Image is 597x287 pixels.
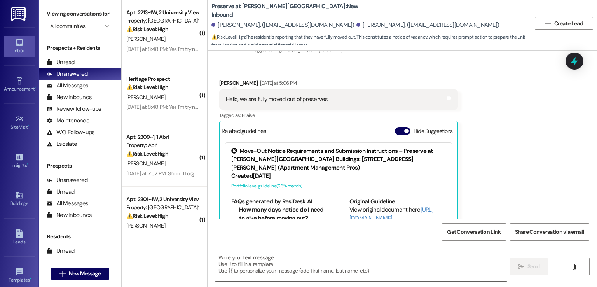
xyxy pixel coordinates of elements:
div: Related guidelines [222,127,267,138]
i:  [518,264,524,270]
div: Move-Out Notice Requirements and Submission Instructions – Preserve at [PERSON_NAME][GEOGRAPHIC_D... [231,147,446,172]
button: Share Conversation via email [510,223,589,241]
div: Unanswered [47,259,88,267]
i:  [545,20,551,26]
div: Apt. 2213~1W, 2 University View Rexburg [126,9,198,17]
span: [PERSON_NAME] [126,160,165,167]
div: Apt. 2301~1W, 2 University View Rexburg [126,195,198,203]
label: Hide Suggestions [414,127,453,135]
a: Leads [4,227,35,248]
span: [PERSON_NAME] [126,222,165,229]
div: Escalate [47,140,77,148]
div: Unread [47,247,75,255]
a: Insights • [4,150,35,171]
span: [PERSON_NAME] [126,94,165,101]
img: ResiDesk Logo [11,7,27,21]
div: WO Follow-ups [47,128,94,136]
div: Maintenance [47,117,89,125]
span: Praise [242,112,255,119]
button: New Message [51,268,109,280]
div: Review follow-ups [47,105,101,113]
div: [DATE] at 8:48 PM: Yes I'm trying to find a way to get some money while im living in [GEOGRAPHIC_... [126,103,555,110]
div: Unanswered [47,70,88,78]
a: Inbox [4,36,35,57]
input: All communities [50,20,101,32]
span: • [28,123,29,129]
i:  [571,264,577,270]
div: Property: [GEOGRAPHIC_DATA]* [126,203,198,212]
span: • [35,85,36,91]
div: Hello, we are fully moved out of preserves [226,95,328,103]
span: • [27,161,28,167]
span: Send [527,262,539,271]
strong: ⚠️ Risk Level: High [126,26,168,33]
a: Site Visit • [4,112,35,133]
div: New Inbounds [47,211,92,219]
div: All Messages [47,199,88,208]
div: [PERSON_NAME]. ([EMAIL_ADDRESS][DOMAIN_NAME]) [356,21,499,29]
div: [DATE] at 5:06 PM [258,79,297,87]
div: [PERSON_NAME] [219,79,458,90]
b: FAQs generated by ResiDesk AI [231,198,312,205]
div: Unanswered [47,176,88,184]
div: [DATE] at 8:48 PM: Yes I'm trying to find a way to get some money while im living in [GEOGRAPHIC_... [126,45,555,52]
div: Portfolio level guideline ( 66 % match) [231,182,446,190]
b: Original Guideline [349,198,395,205]
i:  [59,271,65,277]
button: Send [510,258,548,275]
i:  [105,23,109,29]
div: Unread [47,188,75,196]
div: [PERSON_NAME]. ([EMAIL_ADDRESS][DOMAIN_NAME]) [211,21,354,29]
span: Create Lead [554,19,583,28]
div: Residents [39,233,121,241]
span: [PERSON_NAME] [126,35,165,42]
div: [DATE] at 7:52 PM: Shoot. I forgot. I'm going to be in school from 8-5pm [DATE]... is it possible... [126,170,501,177]
button: Create Lead [535,17,593,30]
div: Unread [47,58,75,66]
a: Buildings [4,189,35,210]
div: Prospects [39,162,121,170]
div: All Messages [47,82,88,90]
a: [URL][DOMAIN_NAME]… [349,206,433,222]
a: Templates • [4,265,35,286]
div: Prospects + Residents [39,44,121,52]
div: Tagged as: [219,110,458,121]
span: • [30,276,31,282]
strong: ⚠️ Risk Level: High [126,84,168,91]
div: Property: Abri [126,141,198,149]
b: Preserve at [PERSON_NAME][GEOGRAPHIC_DATA]: New Inbound [211,2,367,19]
strong: ⚠️ Risk Level: High [211,34,245,40]
strong: ⚠️ Risk Level: High [126,150,168,157]
div: Property: [GEOGRAPHIC_DATA]* [126,17,198,25]
span: Share Conversation via email [515,228,584,236]
li: How many days notice do I need to give before moving out? [239,206,328,222]
div: Heritage Prospect [126,75,198,83]
div: Apt. 2309~1, 1 Abri [126,133,198,141]
span: : The resident is reporting that they have fully moved out. This constitutes a notice of vacancy,... [211,33,531,50]
button: Get Conversation Link [442,223,506,241]
div: View original document here [349,206,446,222]
label: Viewing conversations for [47,8,113,20]
div: New Inbounds [47,93,92,101]
span: Get Conversation Link [447,228,501,236]
strong: ⚠️ Risk Level: High [126,212,168,219]
span: New Message [69,269,101,278]
div: Created [DATE] [231,172,446,180]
